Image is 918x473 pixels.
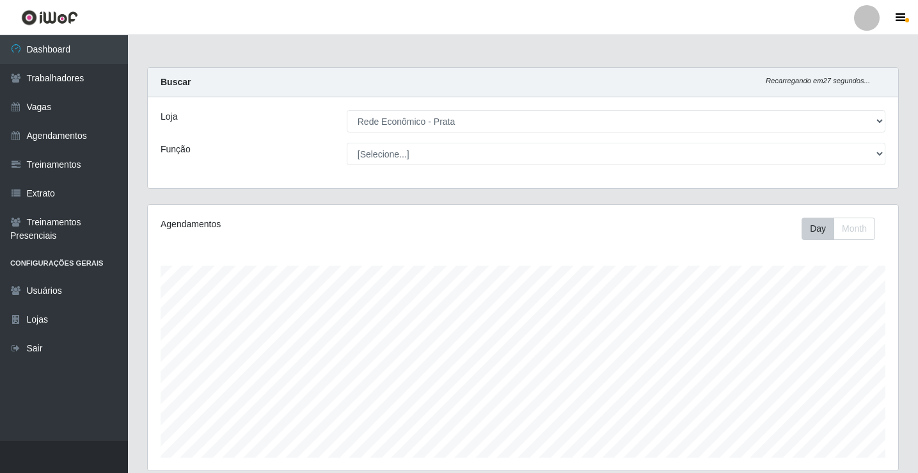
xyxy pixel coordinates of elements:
[834,218,875,240] button: Month
[161,143,191,156] label: Função
[802,218,875,240] div: First group
[21,10,78,26] img: CoreUI Logo
[161,77,191,87] strong: Buscar
[802,218,834,240] button: Day
[161,218,452,231] div: Agendamentos
[802,218,885,240] div: Toolbar with button groups
[161,110,177,124] label: Loja
[766,77,870,84] i: Recarregando em 27 segundos...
